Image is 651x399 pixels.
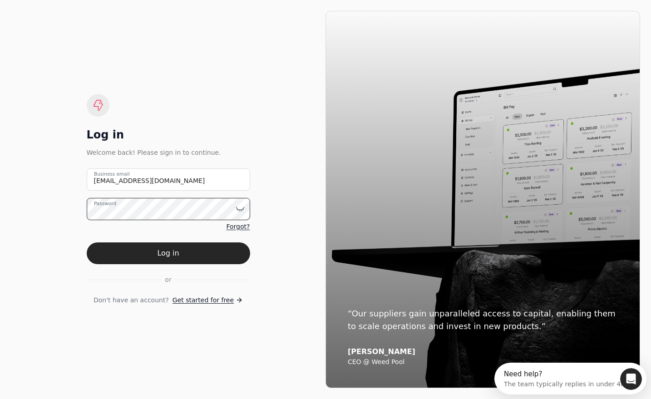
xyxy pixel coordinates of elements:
div: Log in [87,128,250,142]
div: Open Intercom Messenger [4,4,159,29]
div: Welcome back! Please sign in to continue. [87,148,250,158]
div: CEO @ Weed Pool [348,358,618,366]
a: Get started for free [173,296,243,305]
iframe: Intercom live chat [620,368,642,390]
label: Password [94,200,116,207]
iframe: Intercom live chat discovery launcher [494,363,646,394]
div: [PERSON_NAME] [348,347,618,356]
div: The team typically replies in under 4m [10,15,133,25]
button: Log in [87,242,250,264]
label: Business email [94,171,130,178]
a: Forgot? [226,222,250,232]
div: Need help? [10,8,133,15]
span: Get started for free [173,296,234,305]
span: or [165,275,171,285]
div: “Our suppliers gain unparalleled access to capital, enabling them to scale operations and invest ... [348,307,618,333]
span: Don't have an account? [94,296,169,305]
